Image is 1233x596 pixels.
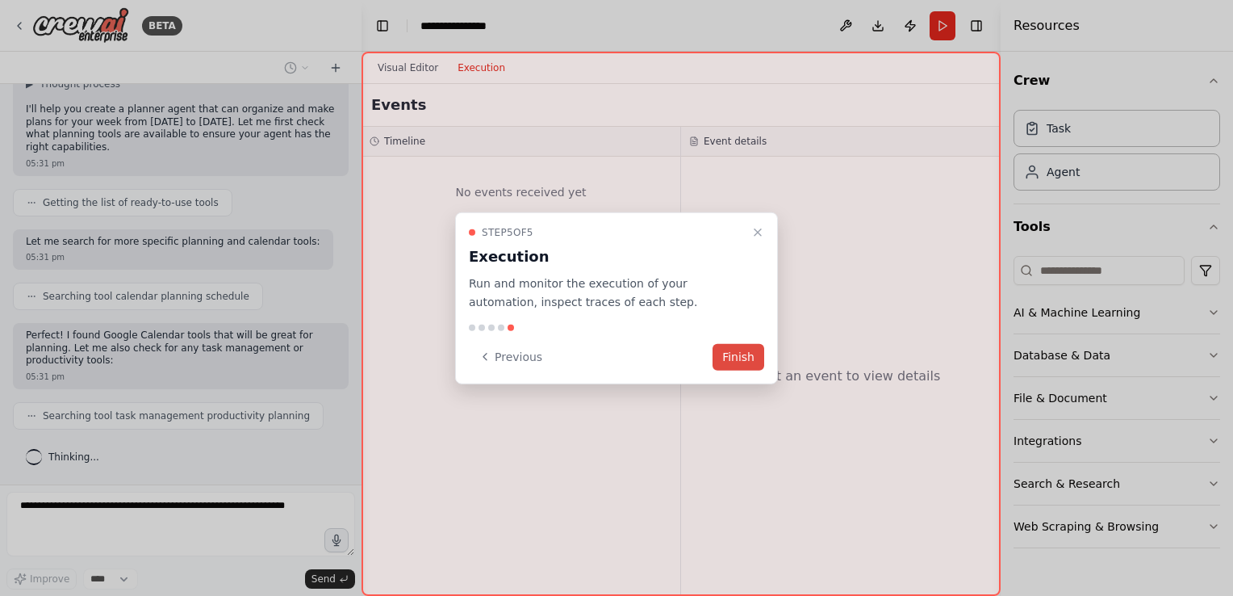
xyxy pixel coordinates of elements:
button: Close walkthrough [748,223,767,242]
span: Step 5 of 5 [482,226,533,239]
button: Previous [469,343,552,370]
button: Finish [713,343,764,370]
button: Hide left sidebar [371,15,394,37]
p: Run and monitor the execution of your automation, inspect traces of each step. [469,275,745,312]
h3: Execution [469,246,745,268]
